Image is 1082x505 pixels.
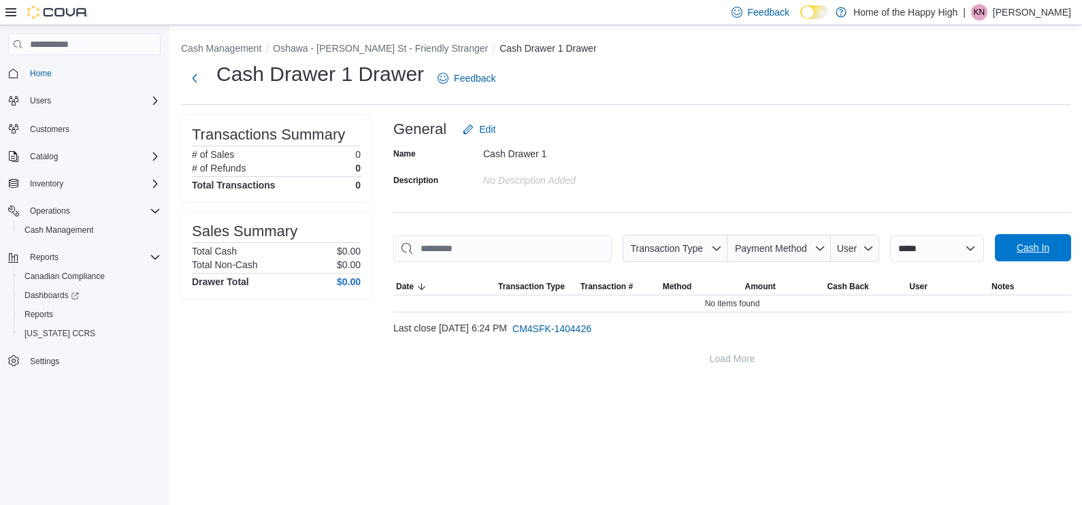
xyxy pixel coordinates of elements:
p: 0 [355,149,361,160]
span: User [909,281,928,292]
span: Home [24,65,161,82]
label: Description [393,175,438,186]
input: Dark Mode [800,5,829,20]
label: Name [393,148,416,159]
button: Cash In [995,234,1071,261]
button: [US_STATE] CCRS [14,324,166,343]
span: Transaction # [580,281,633,292]
button: Cash Management [181,43,261,54]
button: Edit [457,116,501,143]
h1: Cash Drawer 1 Drawer [216,61,424,88]
button: Amount [742,278,825,295]
button: Users [3,91,166,110]
a: Home [24,65,57,82]
button: Inventory [24,176,69,192]
p: $0.00 [337,246,361,257]
span: CM4SFK-1404426 [512,322,591,336]
span: Cash In [1017,241,1049,255]
span: No items found [705,298,760,309]
span: Inventory [30,178,63,189]
span: Dashboards [19,287,161,304]
a: Feedback [432,65,501,92]
button: Settings [3,351,166,371]
span: [US_STATE] CCRS [24,328,95,339]
a: Reports [19,306,59,323]
h4: $0.00 [337,276,361,287]
h3: Sales Summary [192,223,297,240]
button: Canadian Compliance [14,267,166,286]
button: Operations [24,203,76,219]
span: Date [396,281,414,292]
span: Edit [479,123,495,136]
button: Catalog [24,148,63,165]
button: Cash Back [824,278,906,295]
button: Transaction Type [495,278,578,295]
div: Last close [DATE] 6:24 PM [393,315,1071,342]
span: Notes [991,281,1014,292]
button: Transaction Type [623,235,727,262]
button: Date [393,278,495,295]
button: User [906,278,989,295]
h6: # of Sales [192,149,234,160]
span: Cash Back [827,281,868,292]
a: [US_STATE] CCRS [19,325,101,342]
div: Kristi Nadalin [971,4,987,20]
h3: Transactions Summary [192,127,345,143]
button: Reports [3,248,166,267]
h6: Total Non-Cash [192,259,258,270]
span: Reports [24,249,161,265]
span: Catalog [24,148,161,165]
span: Feedback [748,5,789,19]
button: Oshawa - [PERSON_NAME] St - Friendly Stranger [273,43,488,54]
h4: Total Transactions [192,180,276,191]
button: CM4SFK-1404426 [507,315,597,342]
span: Operations [30,206,70,216]
p: [PERSON_NAME] [993,4,1071,20]
span: Canadian Compliance [19,268,161,284]
span: Load More [710,352,755,365]
span: Washington CCRS [19,325,161,342]
span: Customers [24,120,161,137]
span: Method [663,281,692,292]
button: Payment Method [727,235,831,262]
span: Cash Management [24,225,93,235]
button: Cash Drawer 1 Drawer [499,43,596,54]
button: Reports [14,305,166,324]
span: Settings [24,353,161,370]
span: Feedback [454,71,495,85]
button: Next [181,65,208,92]
p: 0 [355,163,361,174]
span: Reports [30,252,59,263]
button: User [831,235,879,262]
img: Cova [27,5,88,19]
a: Dashboards [14,286,166,305]
span: Users [24,93,161,109]
button: Inventory [3,174,166,193]
span: Dashboards [24,290,79,301]
button: Reports [24,249,64,265]
a: Cash Management [19,222,99,238]
span: Amount [745,281,776,292]
button: Operations [3,201,166,221]
button: Customers [3,118,166,138]
span: Home [30,68,52,79]
span: User [837,243,857,254]
button: Load More [393,345,1071,372]
button: Home [3,63,166,83]
a: Dashboards [19,287,84,304]
span: Customers [30,124,69,135]
span: Canadian Compliance [24,271,105,282]
span: Users [30,95,51,106]
span: Operations [24,203,161,219]
h6: Total Cash [192,246,237,257]
span: Cash Management [19,222,161,238]
h4: 0 [355,180,361,191]
p: $0.00 [337,259,361,270]
nav: Complex example [8,58,161,406]
a: Customers [24,121,75,137]
button: Catalog [3,147,166,166]
span: Reports [19,306,161,323]
div: No Description added [483,169,666,186]
input: This is a search bar. As you type, the results lower in the page will automatically filter. [393,235,612,262]
h3: General [393,121,446,137]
